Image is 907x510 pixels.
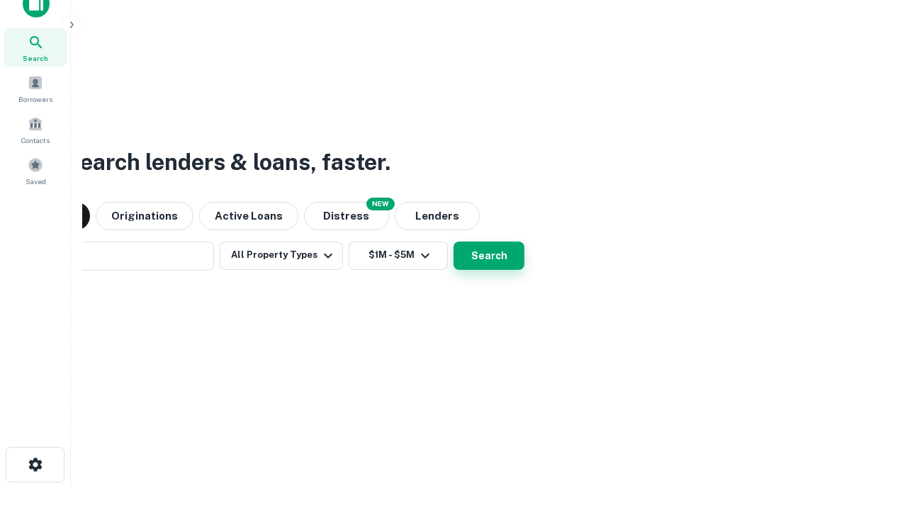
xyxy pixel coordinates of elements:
[4,69,67,108] a: Borrowers
[199,202,298,230] button: Active Loans
[220,242,343,270] button: All Property Types
[304,202,389,230] button: Search distressed loans with lien and other non-mortgage details.
[23,52,48,64] span: Search
[4,152,67,190] a: Saved
[366,198,395,210] div: NEW
[18,93,52,105] span: Borrowers
[4,28,67,67] a: Search
[96,202,193,230] button: Originations
[64,145,390,179] h3: Search lenders & loans, faster.
[26,176,46,187] span: Saved
[836,397,907,465] iframe: Chat Widget
[395,202,480,230] button: Lenders
[4,110,67,149] a: Contacts
[21,135,50,146] span: Contacts
[453,242,524,270] button: Search
[349,242,448,270] button: $1M - $5M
